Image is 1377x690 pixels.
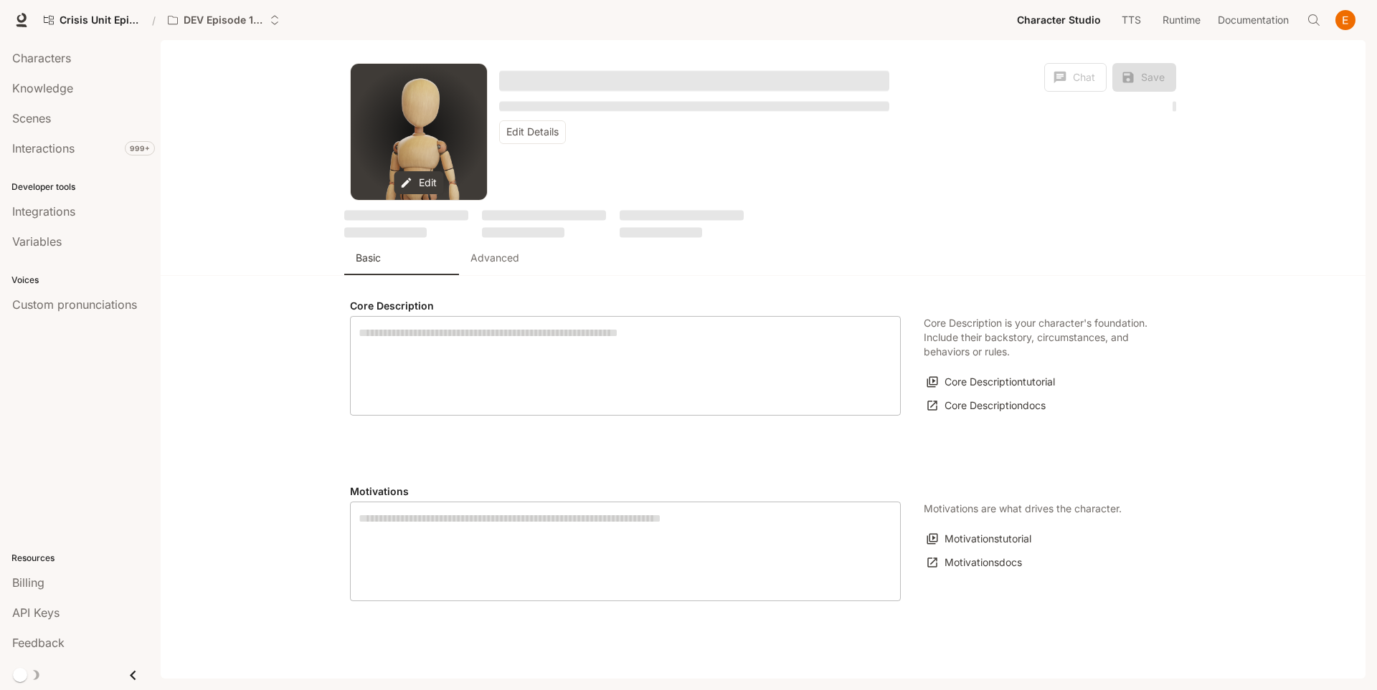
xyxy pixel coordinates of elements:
[499,63,889,97] button: Open character details dialog
[1209,6,1297,34] a: Documentation
[924,394,1049,418] a: Core Descriptiondocs
[356,251,381,265] p: Basic
[499,97,889,115] button: Open character details dialog
[161,6,286,34] button: Open workspace menu
[351,64,487,200] div: Avatar image
[1108,6,1154,34] a: TTS
[1017,11,1101,29] span: Character Studio
[1163,11,1201,29] span: Runtime
[924,527,1035,551] button: Motivationstutorial
[1331,6,1360,34] button: User avatar
[1011,6,1107,34] a: Character Studio
[350,484,901,499] h4: Motivations
[1218,11,1289,29] span: Documentation
[350,316,901,416] div: label
[470,251,519,265] p: Advanced
[499,120,566,144] button: Edit Details
[1300,6,1328,34] button: Open Command Menu
[37,6,146,34] a: Crisis Unit Episode 1
[184,14,264,27] p: DEV Episode 1 - Crisis Unit
[924,502,1122,516] p: Motivations are what drives the character.
[1335,10,1355,30] img: User avatar
[924,551,1026,575] a: Motivationsdocs
[1122,11,1141,29] span: TTS
[924,370,1059,394] button: Core Descriptiontutorial
[924,316,1153,359] p: Core Description is your character's foundation. Include their backstory, circumstances, and beha...
[394,171,444,195] button: Edit
[351,64,487,200] button: Open character avatar dialog
[1155,6,1208,34] a: Runtime
[60,14,140,27] span: Crisis Unit Episode 1
[146,13,161,28] div: /
[350,299,901,313] h4: Core Description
